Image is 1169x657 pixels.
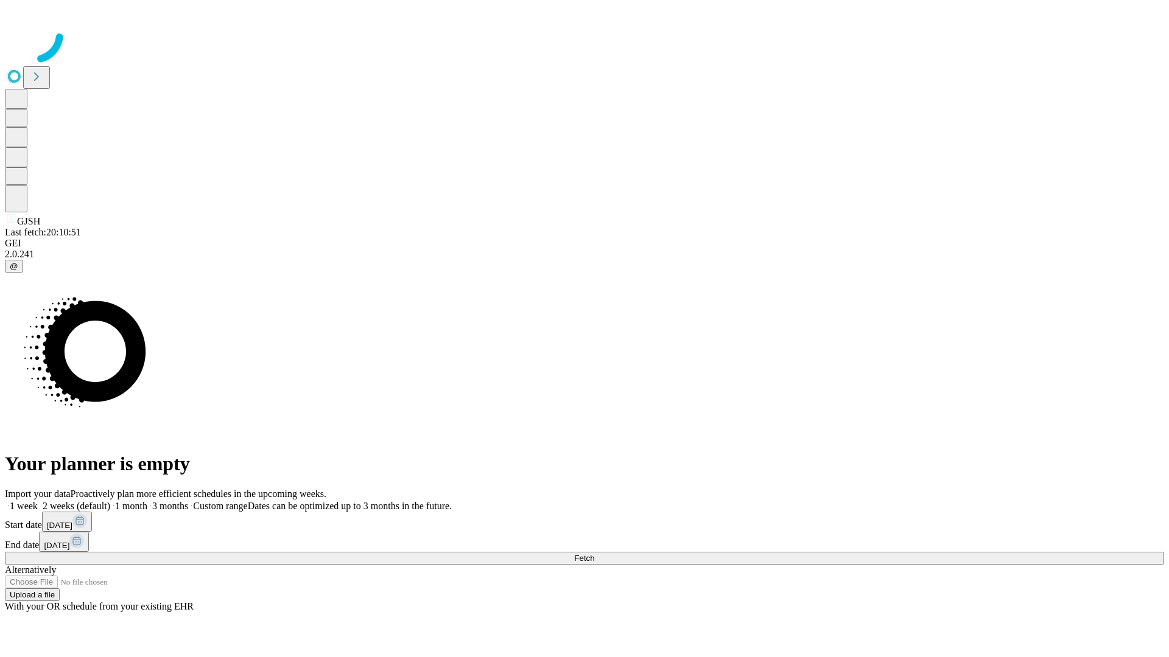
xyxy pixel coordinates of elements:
[42,512,92,532] button: [DATE]
[5,260,23,273] button: @
[44,541,69,550] span: [DATE]
[17,216,40,226] span: GJSH
[5,565,56,575] span: Alternatively
[10,262,18,271] span: @
[574,554,594,563] span: Fetch
[5,588,60,601] button: Upload a file
[5,512,1164,532] div: Start date
[47,521,72,530] span: [DATE]
[5,227,81,237] span: Last fetch: 20:10:51
[39,532,89,552] button: [DATE]
[71,488,326,499] span: Proactively plan more efficient schedules in the upcoming weeks.
[5,532,1164,552] div: End date
[5,238,1164,249] div: GEI
[5,601,194,611] span: With your OR schedule from your existing EHR
[5,488,71,499] span: Import your data
[5,453,1164,475] h1: Your planner is empty
[115,501,147,511] span: 1 month
[152,501,188,511] span: 3 months
[10,501,38,511] span: 1 week
[5,249,1164,260] div: 2.0.241
[193,501,247,511] span: Custom range
[5,552,1164,565] button: Fetch
[248,501,452,511] span: Dates can be optimized up to 3 months in the future.
[43,501,110,511] span: 2 weeks (default)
